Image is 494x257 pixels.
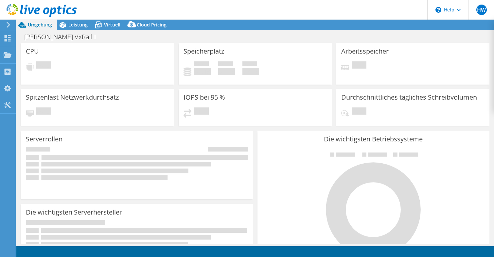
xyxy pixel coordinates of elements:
h3: IOPS bei 95 % [184,94,225,101]
h4: 0 GiB [194,68,211,75]
span: Ausstehend [352,107,366,116]
h3: Serverrollen [26,136,62,143]
span: Verfügbar [218,61,233,68]
span: Cloud Pricing [137,22,167,28]
h3: CPU [26,48,39,55]
h1: [PERSON_NAME] VxRail I [21,33,106,40]
h3: Spitzenlast Netzwerkdurchsatz [26,94,119,101]
h4: 0 GiB [218,68,235,75]
span: Ausstehend [36,61,51,70]
h3: Die wichtigsten Betriebssysteme [262,136,485,143]
span: Leistung [68,22,88,28]
span: HW [476,5,487,15]
h3: Arbeitsspeicher [341,48,389,55]
h3: Speicherplatz [184,48,224,55]
span: Ausstehend [36,107,51,116]
h3: Durchschnittliches tägliches Schreibvolumen [341,94,477,101]
h3: Die wichtigsten Serverhersteller [26,209,122,216]
span: Ausstehend [194,107,209,116]
span: Insgesamt [242,61,257,68]
span: Umgebung [28,22,52,28]
span: Belegt [194,61,209,68]
svg: \n [435,7,441,13]
span: Ausstehend [352,61,366,70]
h4: 0 GiB [242,68,259,75]
span: Virtuell [104,22,120,28]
